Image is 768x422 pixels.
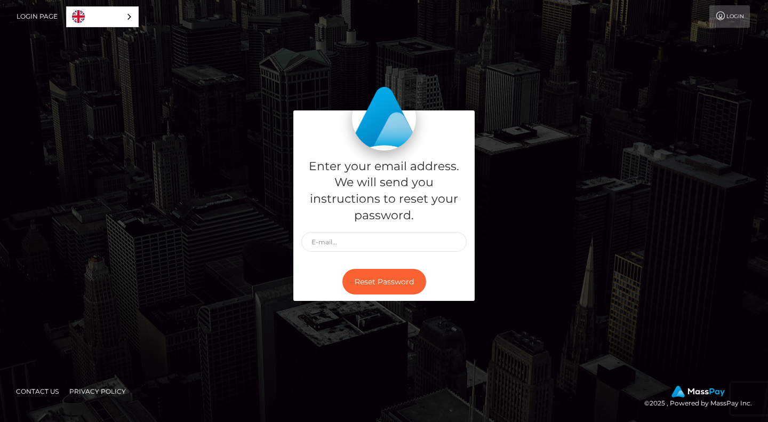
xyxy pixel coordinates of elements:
[301,232,467,252] input: E-mail...
[644,386,760,409] div: © 2025 , Powered by MassPay Inc.
[17,5,58,28] a: Login Page
[301,158,467,224] h5: Enter your email address. We will send you instructions to reset your password.
[65,383,130,400] a: Privacy Policy
[67,7,138,27] a: English
[342,269,426,295] button: Reset Password
[12,383,63,400] a: Contact Us
[66,6,139,27] aside: Language selected: English
[671,386,725,397] img: MassPay
[709,5,750,28] a: Login
[352,86,416,150] img: MassPay Login
[66,6,139,27] div: Language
